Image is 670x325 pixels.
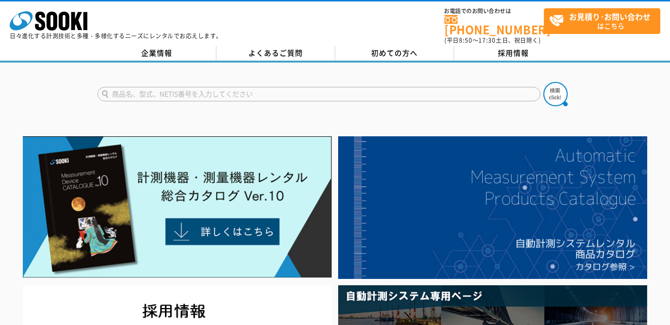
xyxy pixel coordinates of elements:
[98,87,540,101] input: 商品名、型式、NETIS番号を入力してください
[23,136,332,278] img: Catalog Ver10
[335,46,454,61] a: 初めての方へ
[454,46,573,61] a: 採用情報
[543,82,568,106] img: btn_search.png
[444,15,544,35] a: [PHONE_NUMBER]
[544,8,660,34] a: お見積り･お問い合わせはこちら
[10,33,222,39] p: 日々進化する計測技術と多種・多様化するニーズにレンタルでお応えします。
[549,9,660,33] span: はこちら
[444,36,540,45] span: (平日 ～ 土日、祝日除く)
[338,136,647,279] img: 自動計測システムカタログ
[216,46,335,61] a: よくあるご質問
[459,36,473,45] span: 8:50
[98,46,216,61] a: 企業情報
[444,8,544,14] span: お電話でのお問い合わせは
[371,48,418,58] span: 初めての方へ
[478,36,496,45] span: 17:30
[569,11,651,22] strong: お見積り･お問い合わせ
